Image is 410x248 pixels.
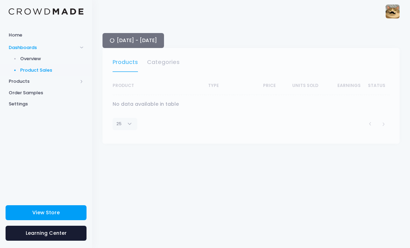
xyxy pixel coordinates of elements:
img: Logo [9,8,83,15]
span: View Store [32,209,60,216]
span: Learning Center [26,230,67,237]
th: Price: activate to sort column ascending [233,77,276,95]
span: Dashboards [9,44,77,51]
span: Home [9,32,83,39]
img: User [386,5,400,18]
span: Settings [9,101,83,107]
a: Products [113,56,138,72]
span: Product Sales [20,67,84,74]
th: Earnings: activate to sort column ascending [318,77,361,95]
th: Product: activate to sort column ascending [113,77,205,95]
span: Overview [20,55,84,62]
span: Order Samples [9,89,83,96]
a: Learning Center [6,226,87,241]
th: Status: activate to sort column ascending [361,77,389,95]
a: Categories [147,56,180,72]
span: Products [9,78,77,85]
a: View Store [6,205,87,220]
th: Type: activate to sort column ascending [205,77,233,95]
td: No data available in table [113,95,389,113]
th: Units Sold: activate to sort column ascending [276,77,318,95]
